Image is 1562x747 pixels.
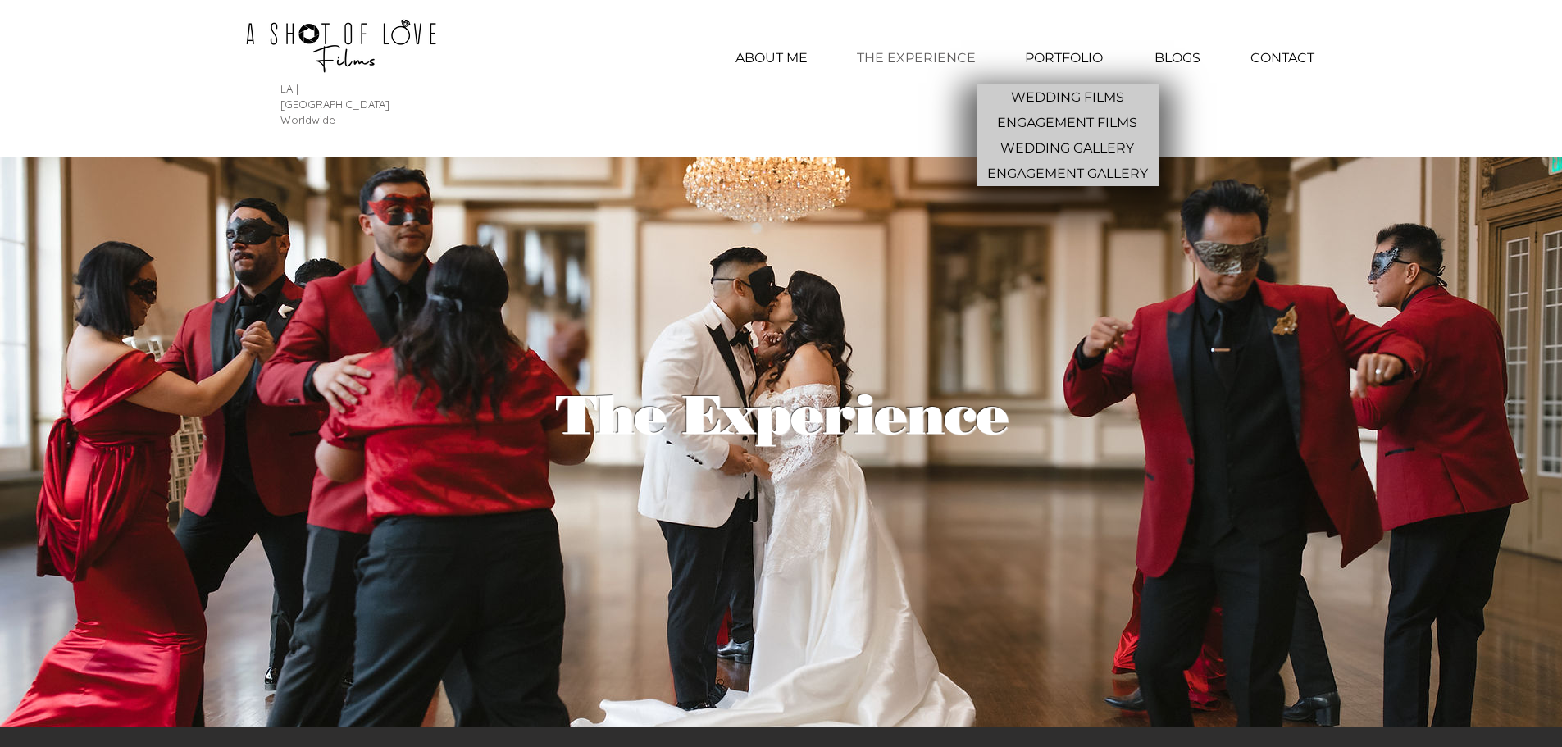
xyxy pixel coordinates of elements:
[977,161,1159,186] a: ENGAGEMENT GALLERY
[555,380,1008,448] span: The Experience
[977,84,1159,110] a: WEDDING FILMS
[1146,38,1209,79] p: BLOGS
[280,82,395,126] span: LA | [GEOGRAPHIC_DATA] | Worldwide
[1226,38,1339,79] a: CONTACT
[849,38,984,79] p: THE EXPERIENCE
[981,161,1154,186] p: ENGAGEMENT GALLERY
[710,38,833,79] a: ABOUT ME
[710,38,1339,79] nav: Site
[833,38,1000,79] a: THE EXPERIENCE
[1017,38,1111,79] p: PORTFOLIO
[1000,38,1129,79] div: PORTFOLIO
[990,110,1144,135] p: ENGAGEMENT FILMS
[727,38,816,79] p: ABOUT ME
[977,110,1159,135] a: ENGAGEMENT FILMS
[1129,38,1226,79] a: BLOGS
[977,135,1159,161] a: WEDDING GALLERY
[1242,38,1323,79] p: CONTACT
[1004,84,1131,110] p: WEDDING FILMS
[994,135,1141,161] p: WEDDING GALLERY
